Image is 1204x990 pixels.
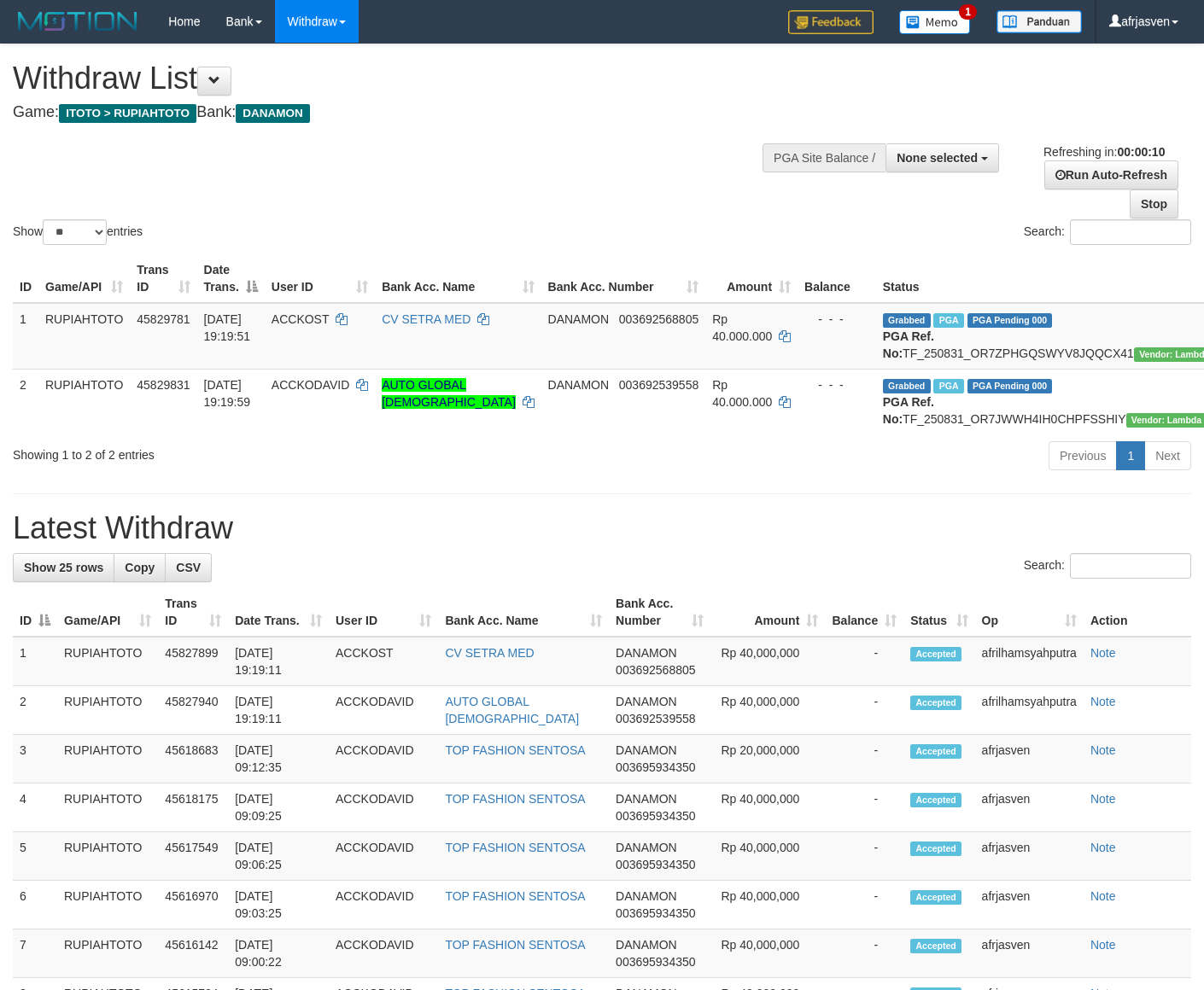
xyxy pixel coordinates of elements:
[329,735,438,783] td: ACCKODAVID
[825,881,903,929] td: -
[329,832,438,881] td: ACCKODAVID
[933,313,963,328] span: Marked by afrilhamsyahputra
[967,313,1053,328] span: PGA Pending
[825,686,903,735] td: -
[228,588,329,637] th: Date Trans.: activate to sort column ascending
[13,929,57,978] td: 7
[825,832,903,881] td: -
[125,561,155,574] span: Copy
[1043,145,1165,159] span: Refreshing in:
[975,881,1084,929] td: afrjasven
[130,254,196,303] th: Trans ID: activate to sort column ascending
[13,369,38,434] td: 2
[616,792,677,806] span: DANAMON
[616,858,695,871] span: Copy 003695934350 to clipboard
[933,379,963,393] span: Marked by afrilhamsyahputra
[997,10,1082,33] img: panduan.png
[57,783,158,832] td: RUPIAHTOTO
[158,881,228,929] td: 45616970
[825,588,903,637] th: Balance: activate to sort column ascending
[137,312,190,326] span: 45829781
[158,929,228,978] td: 45616142
[1070,219,1191,245] input: Search:
[885,143,999,172] button: None selected
[38,254,130,303] th: Game/API: activate to sort column ascending
[272,378,350,392] span: ACCKODAVID
[382,378,516,409] a: AUTO GLOBAL [DEMOGRAPHIC_DATA]
[616,695,677,708] span: DANAMON
[43,219,107,245] select: Showentries
[710,735,825,783] td: Rp 20,000,000
[541,254,706,303] th: Bank Acc. Number: activate to sort column ascending
[158,832,228,881] td: 45617549
[616,663,695,677] span: Copy 003692568805 to clipboard
[804,311,869,328] div: - - -
[1024,553,1191,579] label: Search:
[616,889,677,903] span: DANAMON
[204,312,251,343] span: [DATE] 19:19:51
[382,312,470,326] a: CV SETRA MED
[1049,441,1117,470] a: Previous
[910,647,961,661] span: Accepted
[13,783,57,832] td: 4
[228,929,329,978] td: [DATE] 09:00:22
[959,4,977,20] span: 1
[903,588,974,637] th: Status: activate to sort column ascending
[1044,160,1178,189] a: Run Auto-Refresh
[24,561,103,574] span: Show 25 rows
[329,686,438,735] td: ACCKODAVID
[13,9,143,34] img: MOTION_logo.png
[910,744,961,759] span: Accepted
[975,735,1084,783] td: afrjasven
[13,511,1191,545] h1: Latest Withdraw
[265,254,375,303] th: User ID: activate to sort column ascending
[616,841,677,854] span: DANAMON
[548,312,610,326] span: DANAMON
[204,378,251,409] span: [DATE] 19:19:59
[13,303,38,370] td: 1
[329,929,438,978] td: ACCKODAVID
[712,312,772,343] span: Rp 40.000.000
[825,783,903,832] td: -
[158,783,228,832] td: 45618175
[438,588,609,637] th: Bank Acc. Name: activate to sort column ascending
[798,254,876,303] th: Balance
[883,379,931,393] span: Grabbed
[616,743,677,757] span: DANAMON
[197,254,265,303] th: Date Trans.: activate to sort column descending
[228,783,329,832] td: [DATE] 09:09:25
[445,938,585,952] a: TOP FASHION SENTOSA
[228,637,329,686] td: [DATE] 19:19:11
[548,378,610,392] span: DANAMON
[616,712,695,725] span: Copy 003692539558 to clipboard
[609,588,710,637] th: Bank Acc. Number: activate to sort column ascending
[616,809,695,823] span: Copy 003695934350 to clipboard
[228,735,329,783] td: [DATE] 09:12:35
[57,637,158,686] td: RUPIAHTOTO
[899,10,971,34] img: Button%20Memo.svg
[1144,441,1191,470] a: Next
[57,735,158,783] td: RUPIAHTOTO
[616,955,695,969] span: Copy 003695934350 to clipboard
[910,939,961,953] span: Accepted
[375,254,541,303] th: Bank Acc. Name: activate to sort column ascending
[13,588,57,637] th: ID: activate to sort column descending
[710,832,825,881] td: Rp 40,000,000
[883,329,934,360] b: PGA Ref. No:
[804,376,869,393] div: - - -
[329,588,438,637] th: User ID: activate to sort column ascending
[1090,743,1116,757] a: Note
[13,686,57,735] td: 2
[13,637,57,686] td: 1
[158,735,228,783] td: 45618683
[57,588,158,637] th: Game/API: activate to sort column ascending
[1024,219,1191,245] label: Search:
[710,783,825,832] td: Rp 40,000,000
[158,686,228,735] td: 45827940
[13,553,114,582] a: Show 25 rows
[705,254,798,303] th: Amount: activate to sort column ascending
[910,841,961,856] span: Accepted
[1090,841,1116,854] a: Note
[1090,646,1116,660] a: Note
[38,303,130,370] td: RUPIAHTOTO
